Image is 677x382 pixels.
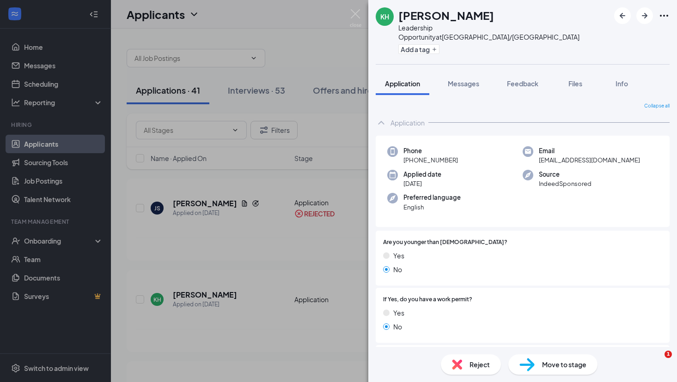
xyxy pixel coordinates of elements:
[646,351,668,373] iframe: Intercom live chat
[398,44,439,54] button: PlusAdd a tag
[390,118,425,127] div: Application
[568,79,582,88] span: Files
[470,359,490,370] span: Reject
[393,322,402,332] span: No
[614,7,631,24] button: ArrowLeftNew
[403,203,461,212] span: English
[403,155,458,165] span: [PHONE_NUMBER]
[385,79,420,88] span: Application
[393,251,404,261] span: Yes
[403,170,441,179] span: Applied date
[380,12,389,21] div: KH
[542,359,586,370] span: Move to stage
[644,102,670,110] span: Collapse all
[393,308,404,318] span: Yes
[398,7,494,23] h1: [PERSON_NAME]
[376,117,387,128] svg: ChevronUp
[383,295,472,304] span: If Yes, do you have a work permit?
[539,170,592,179] span: Source
[659,10,670,21] svg: Ellipses
[403,193,461,202] span: Preferred language
[432,47,437,52] svg: Plus
[448,79,479,88] span: Messages
[539,155,640,165] span: [EMAIL_ADDRESS][DOMAIN_NAME]
[539,179,592,188] span: IndeedSponsored
[617,10,628,21] svg: ArrowLeftNew
[539,146,640,155] span: Email
[393,264,402,275] span: No
[636,7,653,24] button: ArrowRight
[398,23,610,42] div: Leadership Opportunity at [GEOGRAPHIC_DATA]/[GEOGRAPHIC_DATA]
[403,179,441,188] span: [DATE]
[639,10,650,21] svg: ArrowRight
[383,238,507,247] span: Are you younger than [DEMOGRAPHIC_DATA]?
[403,146,458,155] span: Phone
[665,351,672,358] span: 1
[507,79,538,88] span: Feedback
[616,79,628,88] span: Info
